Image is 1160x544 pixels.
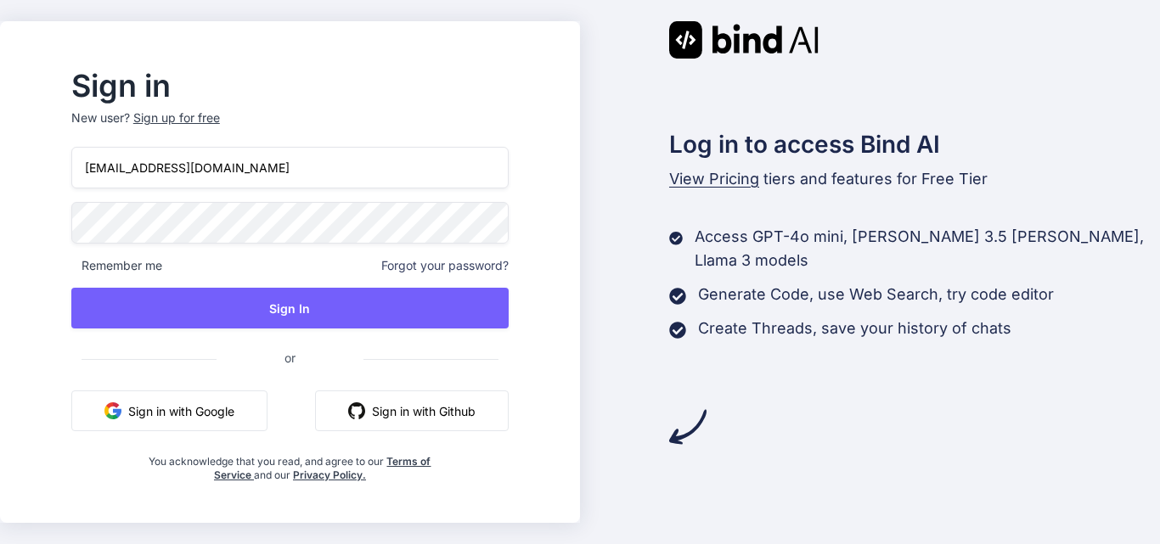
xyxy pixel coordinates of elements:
a: Privacy Policy. [293,468,366,481]
p: Create Threads, save your history of chats [698,317,1011,340]
img: github [348,402,365,419]
a: Terms of Service [214,455,431,481]
button: Sign In [71,288,509,328]
span: or [217,337,363,379]
button: Sign in with Github [315,390,509,431]
span: Forgot your password? [381,257,509,274]
h2: Sign in [71,72,509,99]
img: arrow [669,408,707,446]
span: View Pricing [669,170,759,188]
div: You acknowledge that you read, and agree to our and our [144,445,436,482]
div: Sign up for free [133,109,220,126]
p: tiers and features for Free Tier [669,167,1160,191]
p: New user? [71,109,509,147]
button: Sign in with Google [71,390,267,431]
p: Access GPT-4o mini, [PERSON_NAME] 3.5 [PERSON_NAME], Llama 3 models [695,225,1160,272]
h2: Log in to access Bind AI [669,126,1160,162]
img: google [104,402,121,419]
input: Login or Email [71,147,509,188]
span: Remember me [71,257,162,274]
p: Generate Code, use Web Search, try code editor [698,283,1054,306]
img: Bind AI logo [669,21,819,59]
